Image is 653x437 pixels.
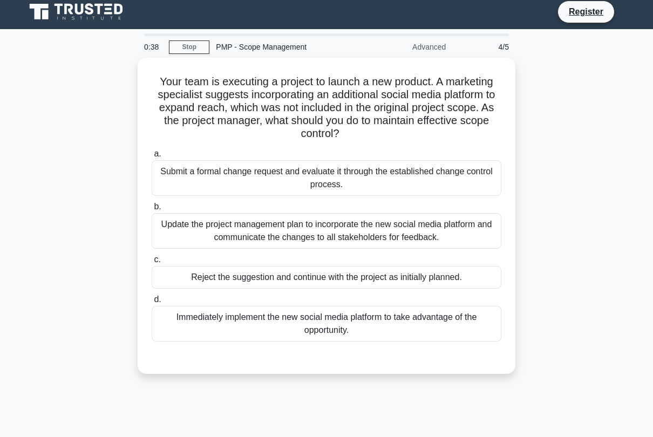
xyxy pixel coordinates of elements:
[152,306,501,342] div: Immediately implement the new social media platform to take advantage of the opportunity.
[452,36,515,58] div: 4/5
[154,202,161,211] span: b.
[154,149,161,158] span: a.
[152,160,501,196] div: Submit a formal change request and evaluate it through the established change control process.
[138,36,169,58] div: 0:38
[169,40,209,54] a: Stop
[154,255,160,264] span: c.
[154,295,161,304] span: d.
[562,5,610,18] a: Register
[152,213,501,249] div: Update the project management plan to incorporate the new social media platform and communicate t...
[151,75,502,141] h5: Your team is executing a project to launch a new product. A marketing specialist suggests incorpo...
[152,266,501,289] div: Reject the suggestion and continue with the project as initially planned.
[358,36,452,58] div: Advanced
[209,36,358,58] div: PMP - Scope Management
